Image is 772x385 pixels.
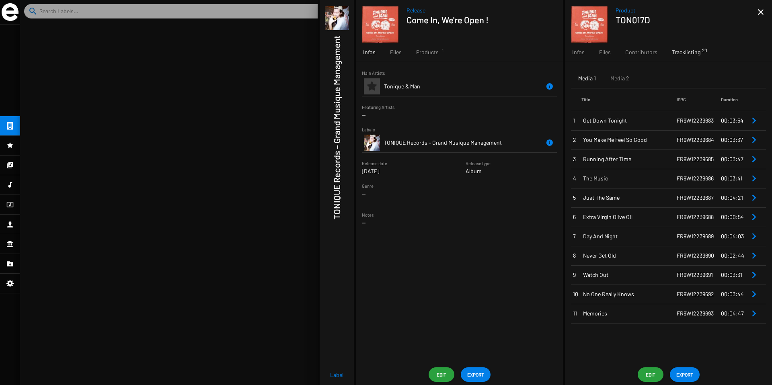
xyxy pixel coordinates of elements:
[721,213,744,220] span: 00:00:54
[573,310,577,317] span: 11
[583,117,677,125] span: Get Down Tonight
[721,156,743,162] span: 00:03:47
[362,104,394,110] small: Featuring Artists
[384,139,502,146] span: TONIQUE Records – Grand Musique Management
[573,117,575,124] span: 1
[362,219,557,227] p: --
[749,212,759,222] mat-icon: Remove Reference
[466,168,482,174] span: Album
[573,271,576,278] span: 9
[749,116,759,125] mat-icon: Remove Reference
[625,48,657,56] span: Contributors
[672,48,700,56] span: Tracklisting
[466,161,491,166] small: Release type
[362,167,387,175] p: [DATE]
[677,136,714,143] span: FR9W12239684
[461,367,491,382] button: EXPORT
[721,310,744,317] span: 00:04:47
[331,35,342,219] h1: TONIQUE Records – Grand Musique Management
[677,213,714,220] span: FR9W12239688
[616,6,758,14] span: Product
[573,252,576,259] span: 8
[583,309,677,317] span: Memories
[573,136,576,143] span: 2
[677,96,686,104] div: ISRC
[721,136,743,143] span: 00:03:37
[364,135,380,151] img: telechargement-%281%29.jpeg
[749,193,759,203] mat-icon: Remove Reference
[749,231,759,241] mat-icon: Remove Reference
[677,252,714,259] span: FR9W12239690
[407,6,548,14] span: Release
[362,6,398,43] img: Cover-%282%29.jpg
[583,174,677,182] span: The Music
[573,156,576,162] span: 3
[362,70,385,76] small: Main Artists
[677,310,714,317] span: FR9W12239693
[583,290,677,298] span: No One Really Knows
[578,74,596,82] div: Media 1
[2,3,18,21] img: grand-sigle.svg
[677,271,713,278] span: FR9W12239691
[676,367,693,382] span: EXPORT
[362,161,387,166] small: Release date
[749,154,759,164] mat-icon: Remove Reference
[583,213,677,221] span: Extra Virgin Olive Oil
[677,175,714,182] span: FR9W12239686
[756,7,766,17] mat-icon: close
[390,48,402,56] span: Files
[362,212,374,217] small: Notes
[581,96,590,104] div: Title
[573,175,576,182] span: 4
[677,96,721,104] div: ISRC
[644,367,657,382] span: Edit
[384,83,420,90] span: Tonique & Man
[583,136,677,144] span: You Make Me Feel So Good
[721,194,743,201] span: 00:04:21
[749,270,759,280] mat-icon: Remove Reference
[670,367,700,382] button: EXPORT
[610,74,629,82] div: Media 2
[572,48,585,56] span: Infos
[467,367,484,382] span: EXPORT
[749,174,759,183] mat-icon: Remove Reference
[573,213,576,220] span: 6
[749,309,759,318] mat-icon: Remove Reference
[362,111,557,119] p: --
[677,194,714,201] span: FR9W12239687
[573,233,576,240] span: 7
[362,190,374,198] p: --
[429,367,454,382] button: Edit
[573,194,576,201] span: 5
[583,232,677,240] span: Day And Night
[330,371,343,379] span: Label
[721,233,744,240] span: 00:04:03
[749,135,759,145] mat-icon: Remove Reference
[407,14,542,25] h1: Come In, We're Open !
[581,96,677,104] div: Title
[677,291,714,297] span: FR9W12239692
[583,271,677,279] span: Watch Out
[721,96,738,104] div: Duration
[721,291,744,297] span: 00:03:44
[571,6,608,43] img: Cover-%282%29.jpg
[583,155,677,163] span: Running After Time
[325,6,349,30] img: telechargement-%281%29.jpeg
[583,194,677,202] span: Just The Same
[721,175,742,182] span: 00:03:41
[416,48,439,56] span: Products
[583,252,677,260] span: Never Get Old
[435,367,448,382] span: Edit
[362,183,374,188] small: Genre
[362,127,375,132] small: Labels
[677,117,714,124] span: FR9W12239683
[638,367,663,382] button: Edit
[677,233,714,240] span: FR9W12239689
[749,251,759,260] mat-icon: Remove Reference
[721,96,749,104] div: Duration
[721,271,742,278] span: 00:03:31
[721,252,744,259] span: 00:02:44
[363,48,376,56] span: Infos
[599,48,611,56] span: Files
[677,156,714,162] span: FR9W12239685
